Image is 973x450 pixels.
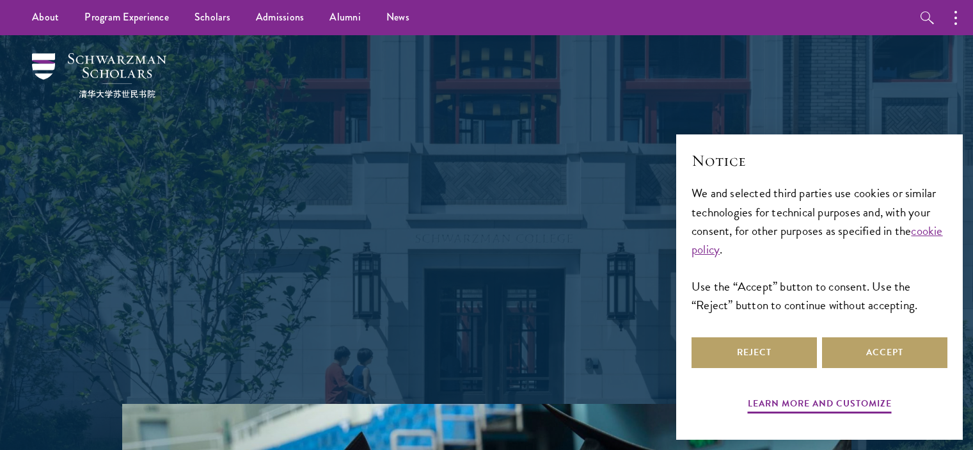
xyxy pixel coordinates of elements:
[822,337,947,368] button: Accept
[748,396,892,415] button: Learn more and customize
[692,337,817,368] button: Reject
[692,150,947,172] h2: Notice
[32,53,166,98] img: Schwarzman Scholars
[692,221,943,259] a: cookie policy
[692,184,947,314] div: We and selected third parties use cookies or similar technologies for technical purposes and, wit...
